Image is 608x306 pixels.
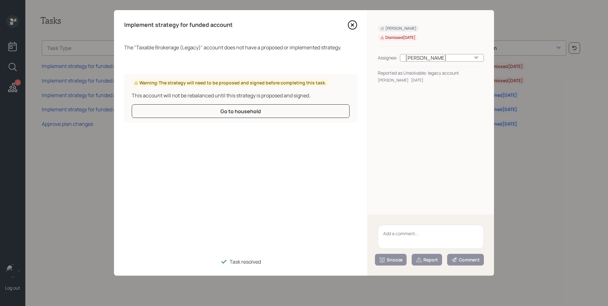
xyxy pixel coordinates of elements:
[412,254,442,266] button: Report
[124,44,357,51] div: The " Taxable Brokerage (Legacy) " account does not have a proposed or implemented strategy.
[416,257,438,263] div: Report
[378,70,484,76] div: Reported as Unsolvable: legacy account
[132,104,350,118] button: Go to household
[380,26,416,31] div: [PERSON_NAME]
[447,254,484,266] button: Comment
[132,92,350,99] div: This account will not be rebalanced until this strategy is proposed and signed.
[411,77,423,83] div: [DATE]
[124,21,233,28] h4: Implement strategy for funded account
[378,54,397,61] div: Assignee:
[379,257,402,263] div: Snooze
[451,257,480,263] div: Comment
[220,108,261,115] div: Go to household
[378,77,408,83] div: [PERSON_NAME]
[230,258,261,266] div: Task resolved
[375,254,407,266] button: Snooze
[400,54,484,62] div: [PERSON_NAME]
[134,80,326,86] div: Warning: The strategy will need to be proposed and signed before completing this task.
[380,35,415,40] div: Dismissed [DATE]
